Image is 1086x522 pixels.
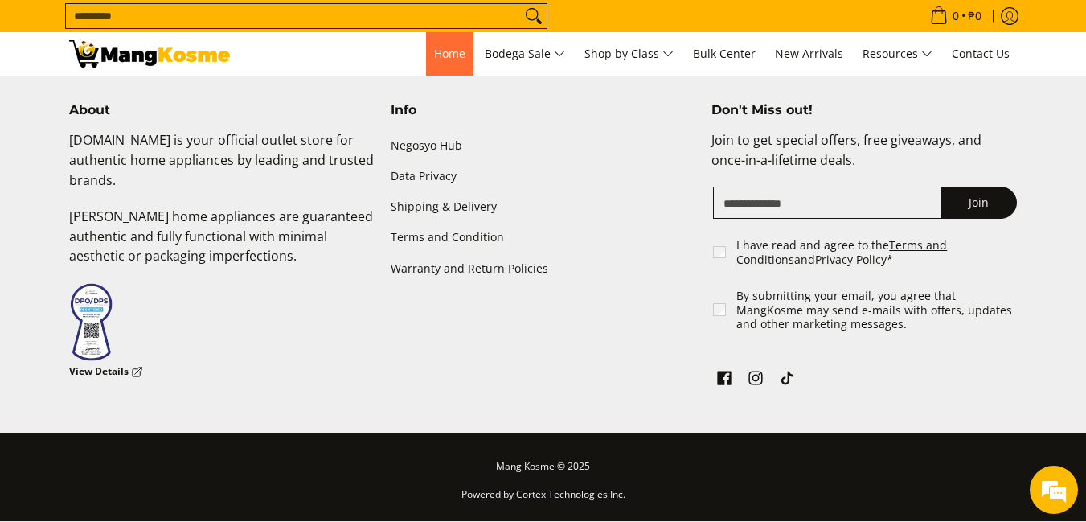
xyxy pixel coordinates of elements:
img: Electronic Devices - Premium Brands with Warehouse Prices l Mang Kosme [69,40,230,68]
a: View Details [69,362,143,382]
p: [PERSON_NAME] home appliances are guaranteed authentic and fully functional with minimal aestheti... [69,207,375,282]
textarea: Type your message and click 'Submit' [8,350,306,406]
a: Contact Us [944,32,1018,76]
span: 0 [950,10,961,22]
a: Resources [854,32,941,76]
h4: Info [391,102,696,118]
p: Join to get special offers, free giveaways, and once-in-a-lifetime deals. [711,130,1017,187]
a: Home [426,32,473,76]
a: Bulk Center [685,32,764,76]
a: Shipping & Delivery [391,192,696,223]
button: Join [941,187,1017,219]
a: New Arrivals [767,32,851,76]
span: Shop by Class [584,44,674,64]
a: Terms and Conditions [736,237,947,267]
a: Bodega Sale [477,32,573,76]
a: Privacy Policy [815,252,887,267]
em: Submit [236,406,292,428]
span: ₱0 [965,10,984,22]
button: Search [521,4,547,28]
span: New Arrivals [775,46,843,61]
a: See Mang Kosme on Instagram [744,367,767,394]
span: • [925,7,986,25]
a: Terms and Condition [391,223,696,253]
a: See Mang Kosme on Facebook [713,367,736,394]
span: Bulk Center [693,46,756,61]
nav: Main Menu [246,32,1018,76]
p: Powered by Cortex Technologies Inc. [69,485,1018,513]
p: [DOMAIN_NAME] is your official outlet store for authentic home appliances by leading and trusted ... [69,130,375,206]
img: Data Privacy Seal [69,282,113,362]
a: Shop by Class [576,32,682,76]
a: Negosyo Hub [391,130,696,161]
div: Minimize live chat window [264,8,302,47]
a: Warranty and Return Policies [391,253,696,284]
h4: Don't Miss out! [711,102,1017,118]
span: We are offline. Please leave us a message. [34,158,281,320]
span: Contact Us [952,46,1010,61]
label: I have read and agree to the and * [736,238,1018,266]
a: Data Privacy [391,162,696,192]
label: By submitting your email, you agree that MangKosme may send e-mails with offers, updates and othe... [736,289,1018,331]
div: Leave a message [84,90,270,111]
a: See Mang Kosme on TikTok [776,367,798,394]
span: Bodega Sale [485,44,565,64]
p: Mang Kosme © 2025 [69,457,1018,485]
span: Home [434,46,465,61]
span: Resources [863,44,932,64]
h4: About [69,102,375,118]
